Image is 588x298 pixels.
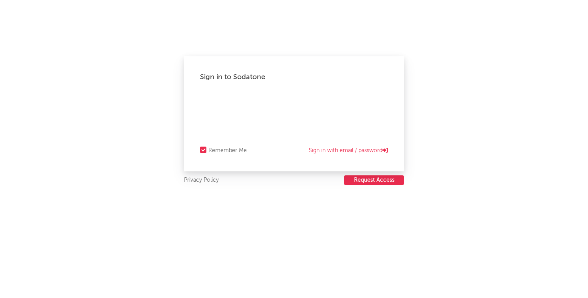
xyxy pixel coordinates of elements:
[344,175,404,185] a: Request Access
[184,175,219,185] a: Privacy Policy
[200,72,388,82] div: Sign in to Sodatone
[208,146,247,155] div: Remember Me
[309,146,388,155] a: Sign in with email / password
[344,175,404,185] button: Request Access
